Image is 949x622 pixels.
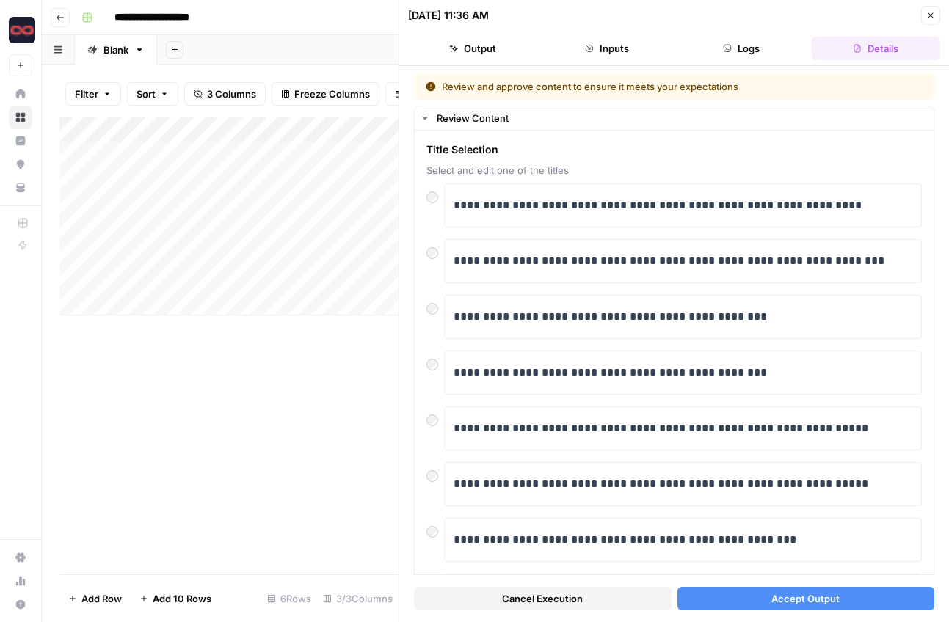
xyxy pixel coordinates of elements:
[9,17,35,43] img: DemandLoops Logo
[9,12,32,48] button: Workspace: DemandLoops
[65,82,121,106] button: Filter
[426,79,831,94] div: Review and approve content to ensure it meets your expectations
[415,106,934,130] button: Review Content
[408,37,537,60] button: Output
[9,153,32,176] a: Opportunities
[426,163,922,178] span: Select and edit one of the titles
[9,176,32,200] a: Your Data
[812,37,940,60] button: Details
[127,82,178,106] button: Sort
[9,82,32,106] a: Home
[137,87,156,101] span: Sort
[9,546,32,569] a: Settings
[9,569,32,593] a: Usage
[75,35,157,65] a: Blank
[153,591,211,606] span: Add 10 Rows
[59,587,131,610] button: Add Row
[103,43,128,57] div: Blank
[81,591,122,606] span: Add Row
[426,142,922,157] span: Title Selection
[437,111,925,125] div: Review Content
[272,82,379,106] button: Freeze Columns
[184,82,266,106] button: 3 Columns
[207,87,256,101] span: 3 Columns
[261,587,317,610] div: 6 Rows
[75,87,98,101] span: Filter
[677,37,806,60] button: Logs
[131,587,220,610] button: Add 10 Rows
[414,587,672,610] button: Cancel Execution
[502,591,583,606] span: Cancel Execution
[9,593,32,616] button: Help + Support
[9,106,32,129] a: Browse
[542,37,671,60] button: Inputs
[9,129,32,153] a: Insights
[408,8,489,23] div: [DATE] 11:36 AM
[317,587,399,610] div: 3/3 Columns
[677,587,935,610] button: Accept Output
[771,591,840,606] span: Accept Output
[294,87,370,101] span: Freeze Columns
